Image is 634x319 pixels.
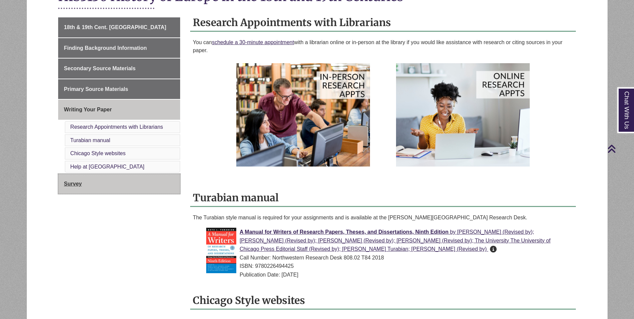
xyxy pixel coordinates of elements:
a: Survey [58,174,180,194]
span: by [450,229,456,235]
span: A Manual for Writers of Research Papers, Theses, and Dissertations, Ninth Edition [240,229,449,235]
div: Publication Date: [DATE] [206,271,570,279]
h2: Research Appointments with Librarians [190,14,576,32]
span: Primary Source Materials [64,86,128,92]
a: Research Appointments with Librarians [70,124,163,130]
p: The Turabian style manual is required for your assignments and is available at the [PERSON_NAME][... [193,214,573,222]
a: Writing Your Paper [58,100,180,120]
span: [PERSON_NAME] (Revised by); [PERSON_NAME] (Revised by); [PERSON_NAME] (Revised by); [PERSON_NAME]... [240,229,550,252]
a: 18th & 19th Cent. [GEOGRAPHIC_DATA] [58,17,180,37]
span: Finding Background Information [64,45,147,51]
h2: Turabian manual [190,189,576,207]
a: Help at [GEOGRAPHIC_DATA] [70,164,144,170]
img: In person Appointments [236,63,370,167]
a: Back to Top [607,144,632,153]
a: schedule a 30-minute appointment [212,39,294,45]
img: Online Appointments [396,63,530,167]
div: ISBN: 9780226494425 [206,262,570,271]
span: Writing Your Paper [64,107,112,112]
span: Survey [64,181,82,187]
a: Primary Source Materials [58,79,180,99]
div: Guide Page Menu [58,17,180,194]
p: You can with a librarian online or in-person at the library if you would like assistance with res... [193,38,573,55]
span: 18th & 19th Cent. [GEOGRAPHIC_DATA] [64,24,166,30]
a: A Manual for Writers of Research Papers, Theses, and Dissertations, Ninth Edition by [PERSON_NAME... [240,229,550,252]
a: Turabian manual [70,137,110,143]
h2: Chicago Style websites [190,292,576,310]
a: Secondary Source Materials [58,59,180,79]
span: Secondary Source Materials [64,66,135,71]
div: Call Number: Northwestern Research Desk 808.02 T84 2018 [206,253,570,262]
a: Chicago Style websites [70,150,125,156]
a: Finding Background Information [58,38,180,58]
